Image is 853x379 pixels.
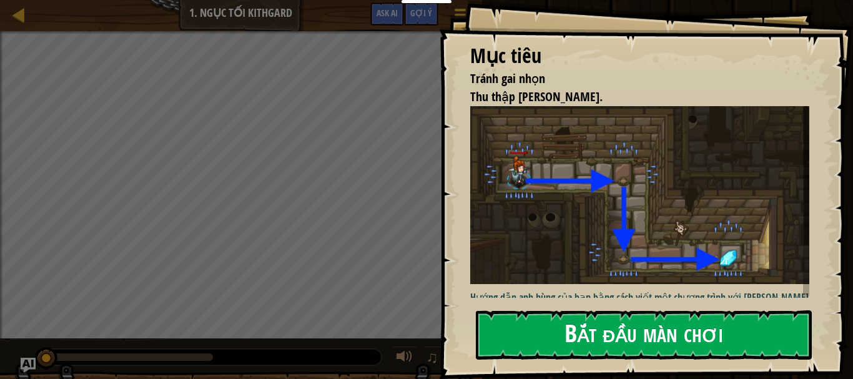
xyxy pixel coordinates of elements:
[423,346,445,372] button: ♫
[392,346,417,372] button: Tùy chỉnh âm lượng
[470,42,809,71] div: Mục tiêu
[410,7,432,19] span: Gợi ý
[426,348,438,367] span: ♫
[470,70,545,87] span: Tránh gai nhọn
[476,310,812,360] button: Bắt đầu màn chơi
[470,88,603,105] span: Thu thập [PERSON_NAME].
[455,88,806,106] li: Thu thập viên ngọc.
[470,290,819,305] p: Hướng dẫn anh hùng của bạn bằng cách viết một chương trình với [PERSON_NAME]!
[370,2,404,26] button: Ask AI
[455,70,806,88] li: Tránh gai nhọn
[377,7,398,19] span: Ask AI
[470,106,819,285] img: Ngục tội của Kithgard
[21,358,36,373] button: Ask AI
